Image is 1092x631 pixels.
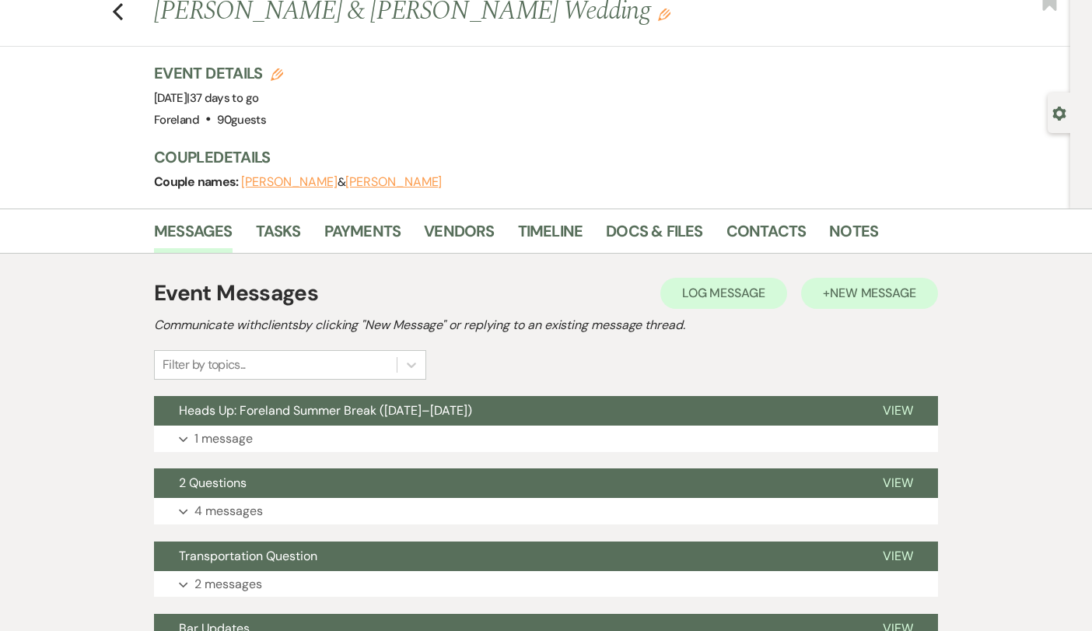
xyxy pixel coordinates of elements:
button: [PERSON_NAME] [345,176,442,188]
button: Log Message [660,278,787,309]
button: Edit [658,7,670,21]
span: Heads Up: Foreland Summer Break ([DATE]–[DATE]) [179,402,472,419]
span: | [187,90,258,106]
span: Foreland [154,112,199,128]
button: View [858,468,938,498]
button: [PERSON_NAME] [241,176,338,188]
span: New Message [830,285,916,301]
a: Payments [324,219,401,253]
span: Transportation Question [179,548,317,564]
span: [DATE] [154,90,258,106]
button: Transportation Question [154,542,858,571]
div: Filter by topics... [163,356,246,374]
button: View [858,396,938,426]
a: Contacts [726,219,807,253]
h3: Couple Details [154,146,1025,168]
span: & [241,174,442,190]
h2: Communicate with clients by clicking "New Message" or replying to an existing message thread. [154,316,938,335]
button: 1 message [154,426,938,452]
button: Heads Up: Foreland Summer Break ([DATE]–[DATE]) [154,396,858,426]
h1: Event Messages [154,277,318,310]
span: 2 Questions [179,475,247,491]
button: Open lead details [1052,105,1066,120]
p: 1 message [194,429,253,449]
a: Vendors [424,219,494,253]
button: +New Message [801,278,938,309]
p: 4 messages [194,501,263,521]
a: Docs & Files [606,219,702,253]
span: Couple names: [154,174,241,190]
a: Notes [829,219,878,253]
span: 90 guests [217,112,266,128]
a: Tasks [256,219,301,253]
span: 37 days to go [190,90,259,106]
button: 2 Questions [154,468,858,498]
span: View [883,548,913,564]
button: View [858,542,938,571]
a: Timeline [518,219,583,253]
p: 2 messages [194,574,262,594]
h3: Event Details [154,62,283,84]
button: 4 messages [154,498,938,524]
span: View [883,402,913,419]
button: 2 messages [154,571,938,598]
span: View [883,475,913,491]
span: Log Message [682,285,765,301]
a: Messages [154,219,233,253]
